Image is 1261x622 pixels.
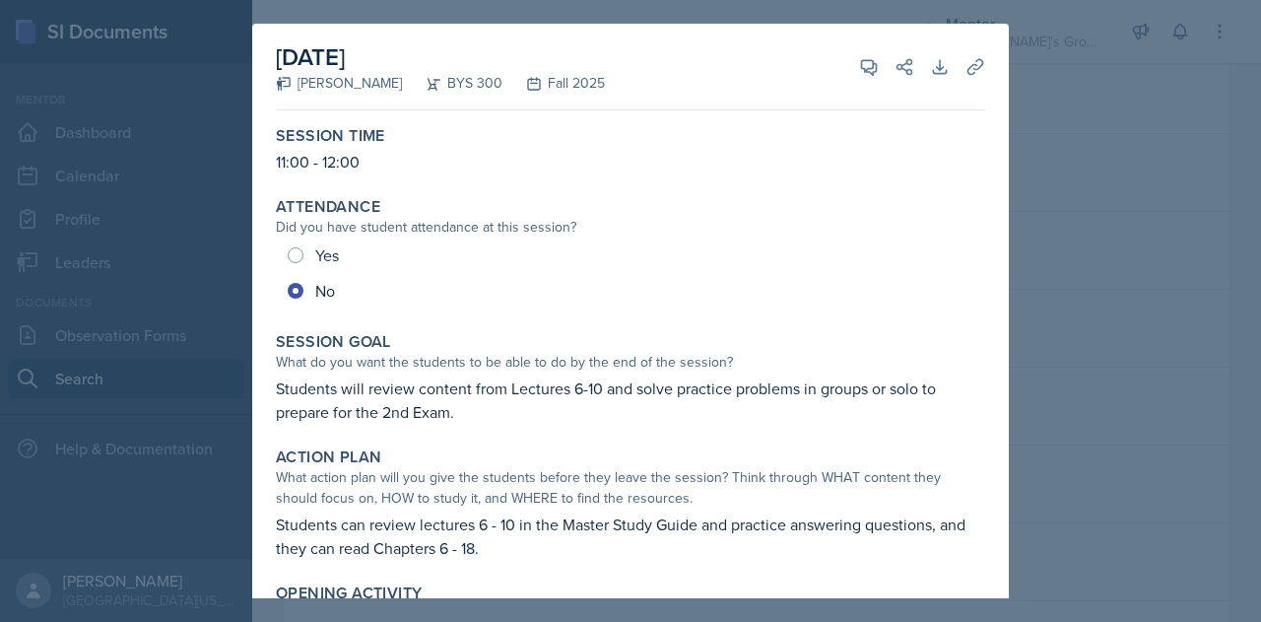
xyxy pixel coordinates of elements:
div: What action plan will you give the students before they leave the session? Think through WHAT con... [276,467,985,509]
label: Session Goal [276,332,391,352]
div: Fall 2025 [502,73,605,94]
p: Students will review content from Lectures 6-10 and solve practice problems in groups or solo to ... [276,377,985,424]
div: [PERSON_NAME] [276,73,402,94]
div: What do you want the students to be able to do by the end of the session? [276,352,985,373]
div: BYS 300 [402,73,502,94]
label: Session Time [276,126,385,146]
p: Students can review lectures 6 - 10 in the Master Study Guide and practice answering questions, a... [276,513,985,560]
label: Attendance [276,197,380,217]
label: Action Plan [276,448,381,467]
div: Did you have student attendance at this session? [276,217,985,238]
p: 11:00 - 12:00 [276,150,985,173]
label: Opening Activity [276,584,422,603]
h2: [DATE] [276,39,605,75]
